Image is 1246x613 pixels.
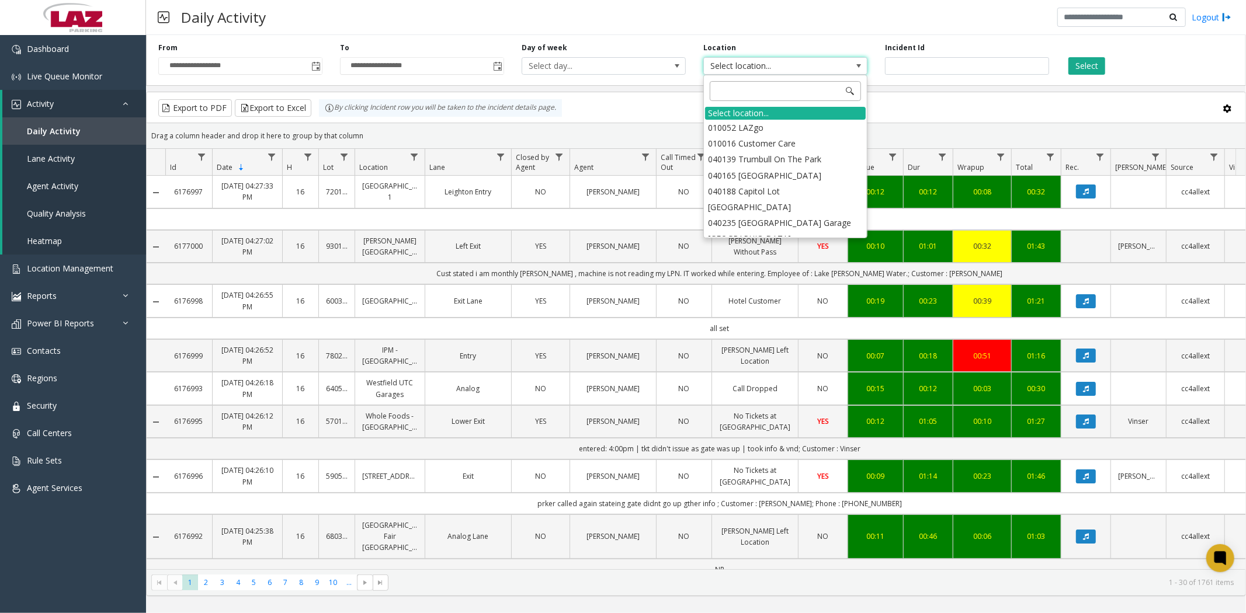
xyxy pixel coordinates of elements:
a: 590504 [326,471,348,482]
a: 00:18 [911,350,946,361]
img: logout [1222,11,1231,23]
span: Agent Services [27,482,82,493]
a: 00:12 [855,186,896,197]
a: No Tickets at [GEOGRAPHIC_DATA] [719,410,791,433]
img: 'icon' [12,72,21,82]
a: Collapse Details [147,532,165,542]
a: [PERSON_NAME] [577,531,649,542]
a: Collapse Details [147,242,165,252]
a: Lane Filter Menu [493,149,509,165]
a: 600350 [326,295,348,306]
a: 00:46 [911,531,946,542]
a: [GEOGRAPHIC_DATA] [362,295,418,306]
a: Entry [432,350,504,361]
a: [PERSON_NAME] [1118,241,1159,252]
a: 00:12 [911,186,946,197]
li: 040165 [GEOGRAPHIC_DATA] [705,168,866,183]
a: Collapse Details [147,472,165,482]
a: NO [519,383,563,394]
span: Wrapup [957,162,984,172]
a: [PERSON_NAME] [577,241,649,252]
a: Heatmap [2,227,146,255]
span: Toggle popup [309,58,322,74]
span: Contacts [27,345,61,356]
a: [PERSON_NAME] [577,383,649,394]
img: infoIcon.svg [325,103,334,113]
a: YES [806,471,841,482]
a: 00:07 [855,350,896,361]
div: 00:23 [960,471,1004,482]
a: Closed by Agent Filter Menu [551,149,567,165]
span: Rec. [1065,162,1079,172]
a: 16 [290,471,311,482]
a: NO [806,383,841,394]
a: 00:09 [855,471,896,482]
img: 'icon' [12,264,21,274]
a: cc4allext [1174,383,1217,394]
a: Id Filter Menu [194,149,210,165]
a: [PERSON_NAME] [577,416,649,427]
a: 6177000 [172,241,205,252]
a: 00:12 [911,383,946,394]
span: Location Management [27,263,113,274]
span: NO [818,296,829,306]
a: 6176993 [172,383,205,394]
a: cc4allext [1174,241,1217,252]
a: 00:39 [960,295,1004,306]
img: 'icon' [12,45,21,54]
span: Quality Analysis [27,208,86,219]
span: Closed by Agent [516,152,549,172]
div: Drag a column header and drop it here to group by that column [147,126,1245,146]
li: 040188 Capitol Lot [705,183,866,199]
span: Sortable [237,163,246,172]
div: 01:14 [911,471,946,482]
a: 01:43 [1019,241,1054,252]
a: [PERSON_NAME] [577,186,649,197]
a: 00:23 [911,295,946,306]
label: Incident Id [885,43,925,53]
a: 16 [290,383,311,394]
span: Location [359,162,388,172]
span: Heatmap [27,235,62,246]
a: 00:10 [960,416,1004,427]
span: YES [817,241,829,251]
a: Hotel Customer [719,295,791,306]
span: Lane [429,162,445,172]
a: 01:01 [911,241,946,252]
img: 'icon' [12,457,21,466]
a: cc4allext [1174,186,1217,197]
span: Toggle popup [491,58,504,74]
a: 01:21 [1019,295,1054,306]
a: NO [519,471,563,482]
span: Go to the last page [373,574,388,591]
a: [PERSON_NAME] [577,471,649,482]
a: [DATE] 04:26:18 PM [220,377,275,399]
a: NO [664,383,704,394]
span: YES [535,241,546,251]
a: 00:30 [1019,383,1054,394]
li: 040139 Trumbull On The Park [705,151,866,167]
span: YES [535,296,546,306]
a: IPM - [GEOGRAPHIC_DATA] [362,344,418,367]
a: 01:27 [1019,416,1054,427]
a: 01:03 [1019,531,1054,542]
a: NO [664,531,704,542]
span: Dur [908,162,920,172]
a: 00:06 [960,531,1004,542]
img: 'icon' [12,374,21,384]
a: Lane Activity [2,145,146,172]
li: 010016 Customer Care [705,135,866,151]
a: 01:16 [1019,350,1054,361]
span: YES [535,416,546,426]
div: 01:46 [1019,471,1054,482]
a: Rec. Filter Menu [1092,149,1108,165]
div: 00:32 [1019,186,1054,197]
